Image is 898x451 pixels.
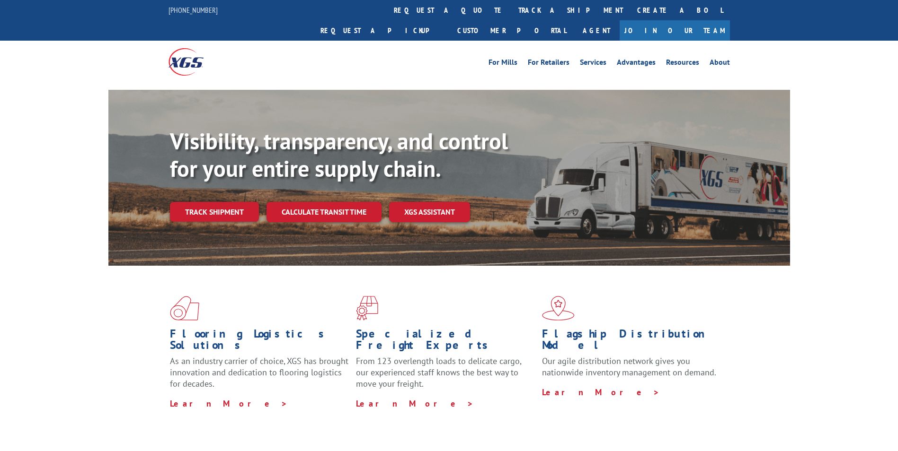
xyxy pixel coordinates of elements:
img: xgs-icon-focused-on-flooring-red [356,296,378,321]
p: From 123 overlength loads to delicate cargo, our experienced staff knows the best way to move you... [356,356,535,398]
a: Customer Portal [450,20,573,41]
a: Calculate transit time [267,202,382,222]
a: Request a pickup [313,20,450,41]
h1: Flooring Logistics Solutions [170,328,349,356]
a: About [710,59,730,69]
a: Learn More > [542,387,660,398]
span: Our agile distribution network gives you nationwide inventory management on demand. [542,356,716,378]
a: Resources [666,59,699,69]
a: [PHONE_NUMBER] [169,5,218,15]
a: For Mills [489,59,517,69]
img: xgs-icon-flagship-distribution-model-red [542,296,575,321]
a: Advantages [617,59,656,69]
a: Join Our Team [620,20,730,41]
a: Learn More > [170,398,288,409]
a: XGS ASSISTANT [389,202,470,222]
h1: Specialized Freight Experts [356,328,535,356]
span: As an industry carrier of choice, XGS has brought innovation and dedication to flooring logistics... [170,356,348,389]
a: Learn More > [356,398,474,409]
h1: Flagship Distribution Model [542,328,721,356]
a: Agent [573,20,620,41]
img: xgs-icon-total-supply-chain-intelligence-red [170,296,199,321]
b: Visibility, transparency, and control for your entire supply chain. [170,126,508,183]
a: Services [580,59,606,69]
a: Track shipment [170,202,259,222]
a: For Retailers [528,59,569,69]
